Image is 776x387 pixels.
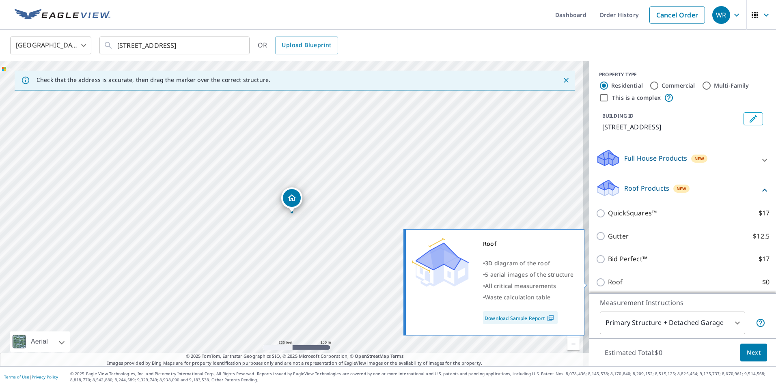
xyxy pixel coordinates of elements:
[275,37,338,54] a: Upload Blueprint
[602,112,634,119] p: BUILDING ID
[624,183,669,193] p: Roof Products
[612,94,661,102] label: This is a complex
[598,344,669,361] p: Estimated Total: $0
[37,76,270,84] p: Check that the address is accurate, then drag the marker over the correct structure.
[740,344,767,362] button: Next
[4,374,58,379] p: |
[747,348,761,358] span: Next
[281,187,302,213] div: Dropped pin, building 1, Residential property, 954 Tropic Blvd Delray Beach, FL 33483
[485,282,556,290] span: All critical measurements
[485,293,550,301] span: Waste calculation table
[744,112,763,125] button: Edit building 1
[258,37,338,54] div: OR
[483,258,574,269] div: •
[649,6,705,24] a: Cancel Order
[600,298,765,307] p: Measurement Instructions
[483,292,574,303] div: •
[756,318,765,328] span: Your report will include the primary structure and a detached garage if one exists.
[662,82,695,90] label: Commercial
[602,122,740,132] p: [STREET_ADDRESS]
[608,231,629,241] p: Gutter
[485,271,573,278] span: 5 aerial images of the structure
[759,254,770,264] p: $17
[117,34,233,57] input: Search by address or latitude-longitude
[355,353,389,359] a: OpenStreetMap
[32,374,58,380] a: Privacy Policy
[483,269,574,280] div: •
[483,238,574,249] div: Roof
[611,82,643,90] label: Residential
[4,374,29,380] a: Terms of Use
[762,277,770,287] p: $0
[624,153,687,163] p: Full House Products
[694,155,705,162] span: New
[599,71,766,78] div: PROPERTY TYPE
[608,277,623,287] p: Roof
[677,185,687,192] span: New
[545,314,556,322] img: Pdf Icon
[753,231,770,241] p: $12.5
[600,312,745,334] div: Primary Structure + Detached Garage
[282,40,331,50] span: Upload Blueprint
[712,6,730,24] div: WR
[10,34,91,57] div: [GEOGRAPHIC_DATA]
[390,353,404,359] a: Terms
[561,75,571,86] button: Close
[596,148,770,172] div: Full House ProductsNew
[10,331,70,352] div: Aerial
[15,9,110,21] img: EV Logo
[596,178,770,202] div: Roof ProductsNew
[759,208,770,218] p: $17
[714,82,749,90] label: Multi-Family
[567,338,580,350] a: Current Level 17, Zoom Out
[70,371,772,383] p: © 2025 Eagle View Technologies, Inc. and Pictometry International Corp. All Rights Reserved. Repo...
[28,331,50,352] div: Aerial
[186,353,404,360] span: © 2025 TomTom, Earthstar Geographics SIO, © 2025 Microsoft Corporation, ©
[483,280,574,292] div: •
[412,238,469,287] img: Premium
[608,208,657,218] p: QuickSquares™
[483,311,558,324] a: Download Sample Report
[608,254,647,264] p: Bid Perfect™
[485,259,550,267] span: 3D diagram of the roof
